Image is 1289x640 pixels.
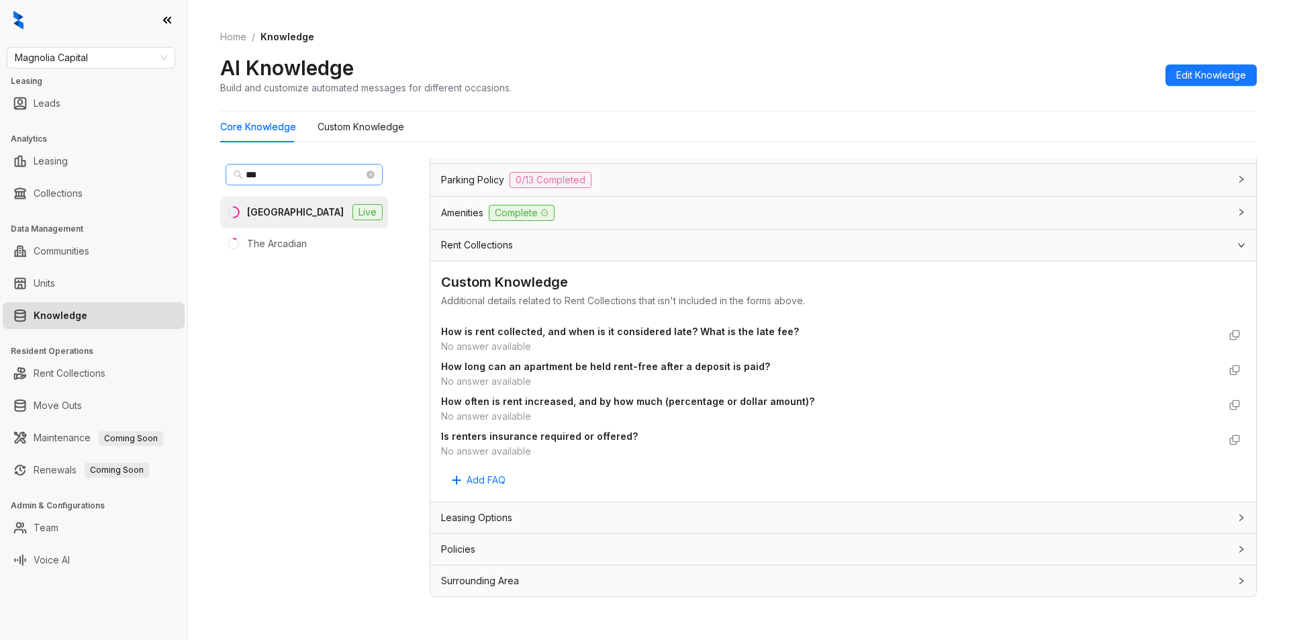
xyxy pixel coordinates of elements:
[260,31,314,42] span: Knowledge
[247,236,307,251] div: The Arcadian
[367,171,375,179] span: close-circle
[99,431,163,446] span: Coming Soon
[1237,175,1245,183] span: collapsed
[441,293,1245,308] div: Additional details related to Rent Collections that isn't included in the forms above.
[430,164,1256,196] div: Parking Policy0/13 Completed
[3,302,185,329] li: Knowledge
[318,120,404,134] div: Custom Knowledge
[441,361,770,372] strong: How long can an apartment be held rent-free after a deposit is paid?
[1176,68,1246,83] span: Edit Knowledge
[220,81,512,95] div: Build and customize automated messages for different occasions.
[34,360,105,387] a: Rent Collections
[3,270,185,297] li: Units
[441,469,516,491] button: Add FAQ
[352,204,383,220] span: Live
[3,424,185,451] li: Maintenance
[34,457,149,484] a: RenewalsComing Soon
[11,133,187,145] h3: Analytics
[441,339,1219,354] div: No answer available
[489,205,555,221] span: Complete
[3,360,185,387] li: Rent Collections
[441,272,1245,293] div: Custom Knowledge
[218,30,249,44] a: Home
[3,514,185,541] li: Team
[15,48,167,68] span: Magnolia Capital
[3,238,185,265] li: Communities
[34,180,83,207] a: Collections
[34,547,70,574] a: Voice AI
[467,473,506,488] span: Add FAQ
[430,197,1256,229] div: AmenitiesComplete
[1237,208,1245,216] span: collapsed
[441,238,513,253] span: Rent Collections
[1237,545,1245,553] span: collapsed
[1237,514,1245,522] span: collapsed
[441,173,504,187] span: Parking Policy
[11,500,187,512] h3: Admin & Configurations
[3,148,185,175] li: Leasing
[11,223,187,235] h3: Data Management
[3,547,185,574] li: Voice AI
[34,148,68,175] a: Leasing
[430,565,1256,596] div: Surrounding Area
[441,574,519,588] span: Surrounding Area
[441,430,638,442] strong: Is renters insurance required or offered?
[441,409,1219,424] div: No answer available
[220,55,354,81] h2: AI Knowledge
[441,396,814,407] strong: How often is rent increased, and by how much (percentage or dollar amount)?
[1237,241,1245,249] span: expanded
[3,90,185,117] li: Leads
[441,510,512,525] span: Leasing Options
[85,463,149,477] span: Coming Soon
[430,534,1256,565] div: Policies
[247,205,344,220] div: [GEOGRAPHIC_DATA]
[1165,64,1257,86] button: Edit Knowledge
[220,120,296,134] div: Core Knowledge
[11,75,187,87] h3: Leasing
[252,30,255,44] li: /
[13,11,23,30] img: logo
[441,205,483,220] span: Amenities
[234,170,243,179] span: search
[34,514,58,541] a: Team
[3,392,185,419] li: Move Outs
[34,270,55,297] a: Units
[430,230,1256,261] div: Rent Collections
[3,457,185,484] li: Renewals
[441,444,1219,459] div: No answer available
[34,238,89,265] a: Communities
[3,180,185,207] li: Collections
[510,172,591,188] span: 0/13 Completed
[34,392,82,419] a: Move Outs
[441,542,475,557] span: Policies
[11,345,187,357] h3: Resident Operations
[34,302,87,329] a: Knowledge
[441,374,1219,389] div: No answer available
[1237,577,1245,585] span: collapsed
[34,90,60,117] a: Leads
[441,326,799,337] strong: How is rent collected, and when is it considered late? What is the late fee?
[430,502,1256,533] div: Leasing Options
